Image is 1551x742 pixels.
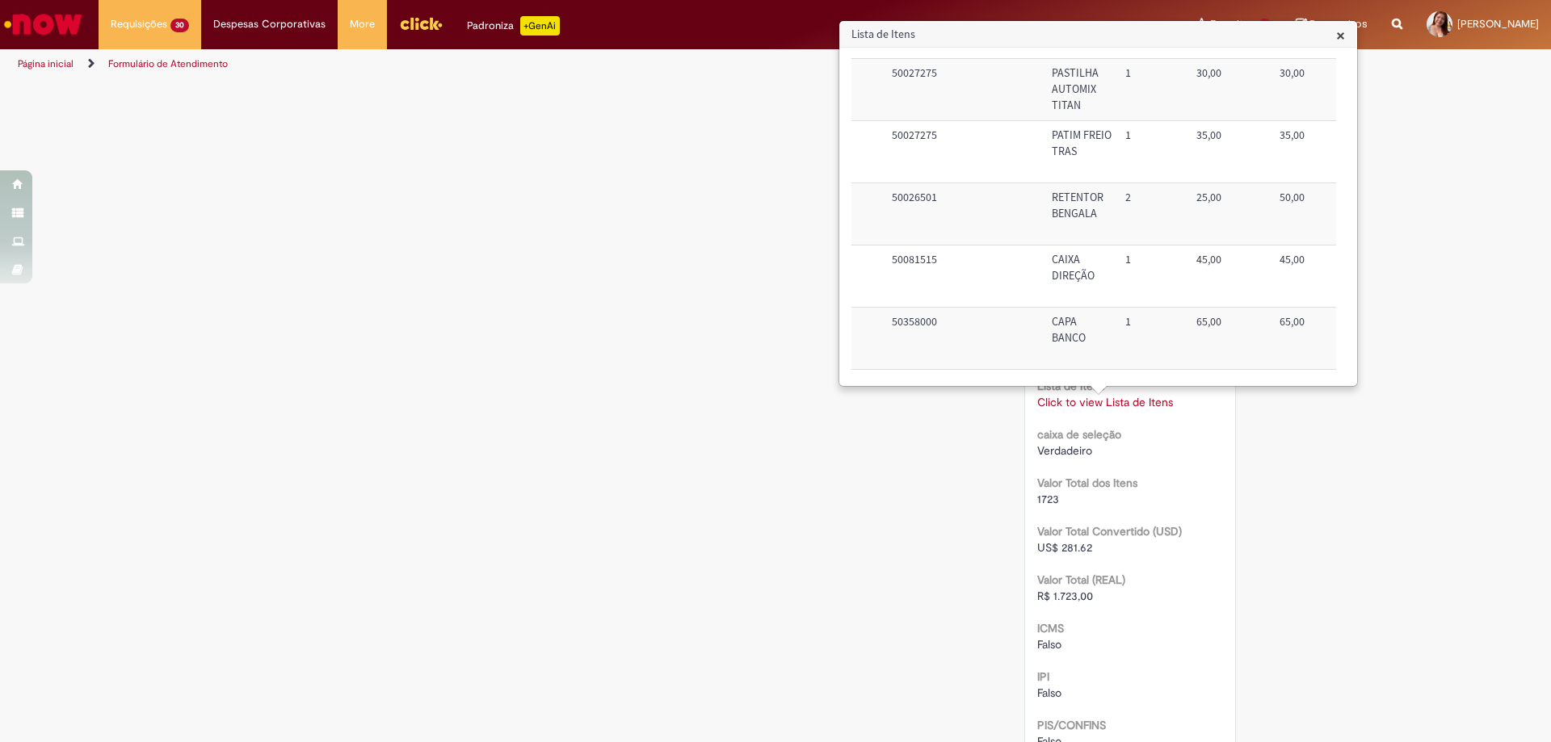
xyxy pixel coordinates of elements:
[1045,369,1119,430] td: Descrição: ROLAMENTO
[1037,669,1049,684] b: IPI
[1190,307,1273,369] td: Valor Unitário: 65,00
[1190,58,1273,120] td: Valor Unitário: 30,00
[840,22,1356,48] h3: Lista de Itens
[1037,379,1104,393] b: Lista de Itens
[1273,307,1376,369] td: Valor Total Moeda: 65,00
[1273,58,1376,120] td: Valor Total Moeda: 30,00
[1457,17,1539,31] span: [PERSON_NAME]
[1119,369,1190,430] td: Quantidade: 2
[1045,182,1119,245] td: Descrição: RETENTOR BENGALA
[213,16,326,32] span: Despesas Corporativas
[111,16,167,32] span: Requisições
[1045,245,1119,307] td: Descrição: CAIXA DIREÇÃO
[350,16,375,32] span: More
[1119,58,1190,120] td: Quantidade: 1
[1037,395,1173,409] a: Click to view Lista de Itens
[1037,637,1061,652] span: Falso
[1037,492,1059,506] span: 1723
[1119,120,1190,182] td: Quantidade: 1
[1119,307,1190,369] td: Quantidade: 1
[12,49,1022,79] ul: Trilhas de página
[1037,685,1061,700] span: Falso
[1045,58,1119,120] td: Descrição: PASTILHA AUTOMIX TITAN
[1119,182,1190,245] td: Quantidade: 2
[1037,621,1064,635] b: ICMS
[1336,24,1345,46] span: ×
[885,182,1045,245] td: Código SAP Material / Serviço: 50026501
[1037,572,1125,587] b: Valor Total (REAL)
[1045,307,1119,369] td: Descrição: CAPA BANCO
[467,16,560,36] div: Padroniza
[1190,182,1273,245] td: Valor Unitário: 25,00
[1037,540,1092,555] span: US$ 281.62
[18,57,74,70] a: Página inicial
[1210,16,1255,32] span: Favoritos
[399,11,443,36] img: click_logo_yellow_360x200.png
[1037,718,1106,732] b: PIS/CONFINS
[885,307,1045,369] td: Código SAP Material / Serviço: 50358000
[1273,120,1376,182] td: Valor Total Moeda: 35,00
[1296,17,1368,32] a: Rascunhos
[885,369,1045,430] td: Código SAP Material / Serviço: 50027248
[1037,589,1093,603] span: R$ 1.723,00
[1037,427,1121,442] b: caixa de seleção
[1037,443,1092,458] span: Verdadeiro
[1119,245,1190,307] td: Quantidade: 1
[885,120,1045,182] td: Código SAP Material / Serviço: 50027275
[1190,369,1273,430] td: Valor Unitário: 25,00
[1309,16,1368,31] span: Rascunhos
[1037,524,1182,539] b: Valor Total Convertido (USD)
[520,16,560,36] p: +GenAi
[885,245,1045,307] td: Código SAP Material / Serviço: 50081515
[1190,120,1273,182] td: Valor Unitário: 35,00
[1190,245,1273,307] td: Valor Unitário: 45,00
[885,58,1045,120] td: Código SAP Material / Serviço: 50027275
[1336,27,1345,44] button: Close
[839,20,1358,387] div: Lista de Itens
[1037,476,1137,490] b: Valor Total dos Itens
[108,57,228,70] a: Formulário de Atendimento
[1258,19,1271,32] span: 8
[1273,369,1376,430] td: Valor Total Moeda: 50,00
[1273,245,1376,307] td: Valor Total Moeda: 45,00
[170,19,189,32] span: 30
[1045,120,1119,182] td: Descrição: PATIM FREIO TRAS
[1273,182,1376,245] td: Valor Total Moeda: 50,00
[2,8,85,40] img: ServiceNow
